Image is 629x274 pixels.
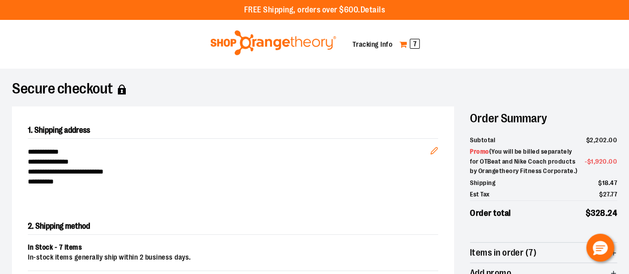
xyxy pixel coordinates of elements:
span: $ [599,190,603,198]
span: 00 [609,158,617,165]
h1: Secure checkout [12,85,617,94]
button: Edit [422,131,446,166]
span: $ [587,158,591,165]
span: 27 [603,190,610,198]
span: Items in order (7) [470,248,537,258]
span: 24 [608,208,617,218]
span: Est Tax [470,189,490,199]
span: 920 [595,158,607,165]
span: 2 [590,136,594,144]
div: In-stock items generally ship within 2 business days. [28,253,438,263]
span: 18 [602,179,609,186]
h2: 2. Shipping method [28,218,438,235]
span: 47 [610,179,617,186]
span: Order total [470,207,511,220]
span: Promo [470,148,489,155]
h2: Order Summary [470,106,617,130]
span: Shipping [470,178,495,188]
span: . [606,208,608,218]
p: FREE Shipping, orders over $600. [244,4,385,16]
span: , [594,158,596,165]
span: 77 [611,190,617,198]
span: $ [598,179,602,186]
h2: 1. Shipping address [28,122,438,139]
span: ( You will be billed separately for OTBeat and Nike Coach products by Orangetheory Fitness Corpor... [470,148,578,175]
span: 328 [591,208,606,218]
span: 202 [595,136,607,144]
span: 7 [410,39,420,49]
span: 00 [609,136,617,144]
span: 1 [591,158,594,165]
span: . [607,136,609,144]
img: Shop Orangetheory [209,30,338,55]
span: . [607,158,609,165]
button: Items in order (7) [470,243,617,263]
a: Tracking Info [353,40,393,48]
span: Subtotal [470,135,495,145]
span: $ [586,208,591,218]
span: . [609,179,611,186]
span: - [585,157,617,167]
div: In Stock - 7 items [28,243,438,253]
span: , [594,136,596,144]
span: . [610,190,611,198]
button: Hello, have a question? Let’s chat. [586,234,614,262]
a: Details [360,5,385,14]
span: $ [586,136,590,144]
